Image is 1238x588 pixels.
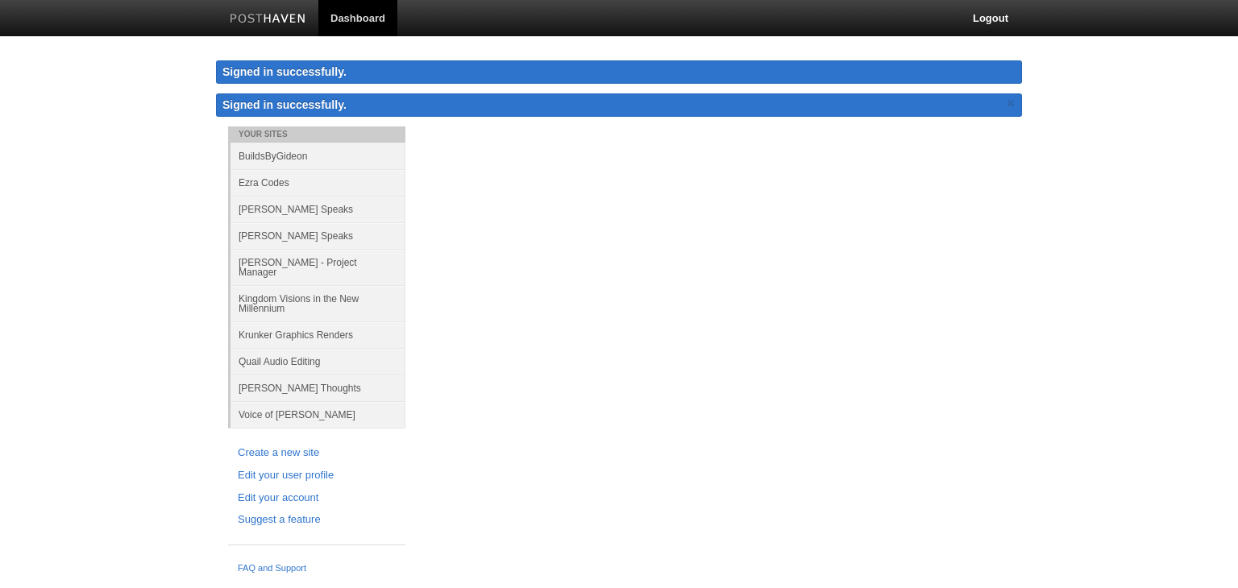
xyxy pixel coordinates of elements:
a: FAQ and Support [238,561,396,576]
a: Krunker Graphics Renders [231,321,405,348]
a: [PERSON_NAME] Speaks [231,222,405,249]
a: Create a new site [238,445,396,462]
span: Signed in successfully. [222,98,347,111]
a: Edit your account [238,490,396,507]
a: [PERSON_NAME] - Project Manager [231,249,405,285]
a: [PERSON_NAME] Thoughts [231,375,405,401]
div: Signed in successfully. [216,60,1022,84]
a: × [1003,93,1018,114]
a: Kingdom Visions in the New Millennium [231,285,405,321]
a: Voice of [PERSON_NAME] [231,401,405,428]
a: Quail Audio Editing [231,348,405,375]
img: Posthaven-bar [230,14,306,26]
li: Your Sites [228,126,405,143]
a: BuildsByGideon [231,143,405,169]
a: Edit your user profile [238,467,396,484]
a: Suggest a feature [238,511,396,528]
a: Ezra Codes [231,169,405,196]
a: [PERSON_NAME] Speaks [231,196,405,222]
